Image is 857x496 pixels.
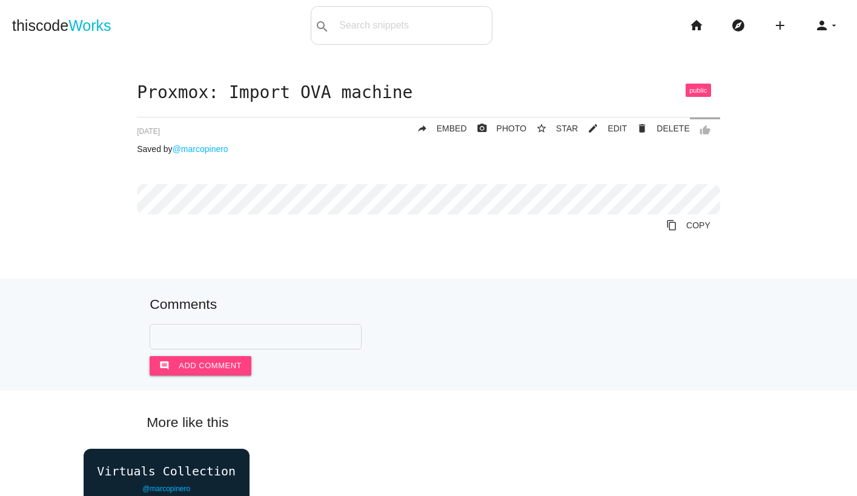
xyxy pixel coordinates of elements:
[159,356,170,375] i: comment
[497,124,527,133] span: PHOTO
[128,415,729,430] h5: More like this
[689,6,704,45] i: home
[607,124,627,133] span: EDIT
[556,124,578,133] span: STAR
[12,6,111,45] a: thiscodeWorks
[477,117,488,139] i: photo_camera
[150,297,707,312] h5: Comments
[536,117,547,139] i: star_border
[315,7,329,46] i: search
[587,117,598,139] i: mode_edit
[731,6,746,45] i: explore
[815,6,829,45] i: person
[578,117,627,139] a: mode_editEDIT
[142,484,190,493] a: @marcopinero
[137,144,720,154] p: Saved by
[417,117,428,139] i: reply
[657,214,720,236] a: Copy to Clipboard
[627,117,689,139] a: Delete Post
[150,356,251,375] button: commentAdd comment
[84,465,250,478] a: Virtuals Collection
[68,17,111,34] span: Works
[526,117,578,139] button: star_borderSTAR
[437,124,467,133] span: EMBED
[137,84,720,102] h1: Proxmox: Import OVA machine
[657,124,689,133] span: DELETE
[333,13,492,38] input: Search snippets
[137,127,160,136] span: [DATE]
[666,214,677,236] i: content_copy
[407,117,467,139] a: replyEMBED
[773,6,787,45] i: add
[173,144,228,154] a: @marcopinero
[829,6,839,45] i: arrow_drop_down
[467,117,527,139] a: photo_cameraPHOTO
[311,7,333,44] button: search
[637,117,647,139] i: delete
